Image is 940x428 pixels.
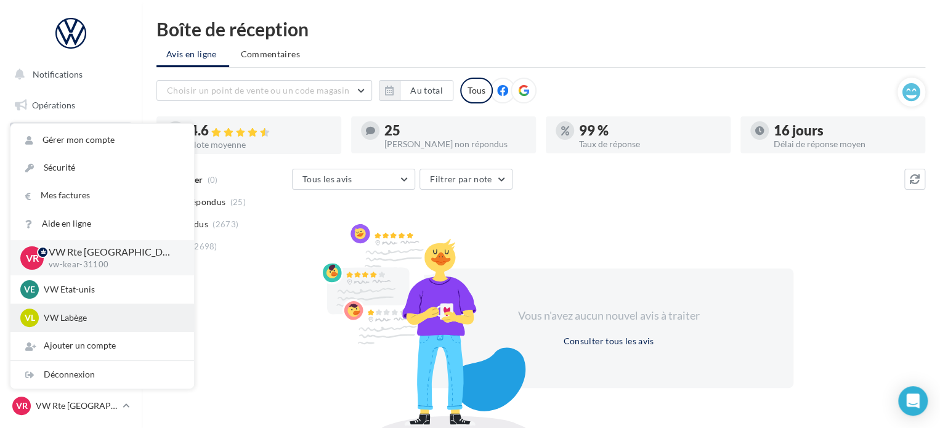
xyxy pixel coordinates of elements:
[32,100,75,110] span: Opérations
[192,241,217,251] span: (2698)
[7,62,129,87] button: Notifications
[24,283,35,296] span: VE
[10,126,194,154] a: Gérer mon compte
[7,246,134,272] a: Médiathèque
[7,92,134,118] a: Opérations
[292,169,415,190] button: Tous les avis
[190,140,331,149] div: Note moyenne
[25,312,35,324] span: VL
[379,80,453,101] button: Au total
[898,386,928,416] div: Open Intercom Messenger
[10,394,132,418] a: VR VW Rte [GEOGRAPHIC_DATA]
[16,400,28,412] span: VR
[579,140,721,148] div: Taux de réponse
[168,196,225,208] span: Non répondus
[44,312,179,324] p: VW Labège
[49,259,174,270] p: vw-kear-31100
[10,210,194,238] a: Aide en ligne
[460,78,493,103] div: Tous
[7,155,134,180] a: Visibilité en ligne
[10,182,194,209] a: Mes factures
[190,124,331,138] div: 4.6
[384,140,526,148] div: [PERSON_NAME] non répondus
[10,154,194,182] a: Sécurité
[241,48,300,60] span: Commentaires
[7,307,134,344] a: PLV et print personnalisable
[36,400,118,412] p: VW Rte [GEOGRAPHIC_DATA]
[167,85,349,95] span: Choisir un point de vente ou un code magasin
[503,308,715,324] div: Vous n'avez aucun nouvel avis à traiter
[230,197,246,207] span: (25)
[419,169,513,190] button: Filtrer par note
[579,124,721,137] div: 99 %
[774,140,915,148] div: Délai de réponse moyen
[7,123,134,149] a: Boîte de réception
[558,334,658,349] button: Consulter tous les avis
[7,185,134,211] a: Campagnes
[384,124,526,137] div: 25
[774,124,915,137] div: 16 jours
[10,332,194,360] div: Ajouter un compte
[156,20,925,38] div: Boîte de réception
[7,277,134,303] a: Calendrier
[44,283,179,296] p: VW Etat-unis
[302,174,352,184] span: Tous les avis
[49,245,174,259] p: VW Rte [GEOGRAPHIC_DATA]
[7,349,134,385] a: Campagnes DataOnDemand
[26,251,39,265] span: VR
[213,219,238,229] span: (2673)
[156,80,372,101] button: Choisir un point de vente ou un code magasin
[7,216,134,241] a: Contacts
[33,69,83,79] span: Notifications
[400,80,453,101] button: Au total
[10,361,194,389] div: Déconnexion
